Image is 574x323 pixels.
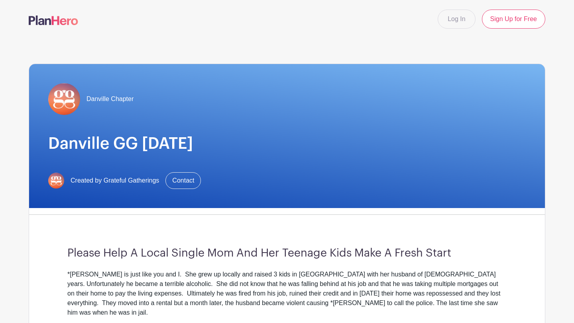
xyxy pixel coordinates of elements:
[67,270,507,317] div: *[PERSON_NAME] is just like you and I. She grew up locally and raised 3 kids in [GEOGRAPHIC_DATA]...
[48,134,526,153] h1: Danville GG [DATE]
[67,247,507,260] h3: Please Help A Local Single Mom And Her Teenage Kids Make A Fresh Start
[29,16,78,25] img: logo-507f7623f17ff9eddc593b1ce0a138ce2505c220e1c5a4e2b4648c50719b7d32.svg
[86,94,134,104] span: Danville Chapter
[48,173,64,189] img: gg-logo-planhero-final.png
[71,176,159,185] span: Created by Grateful Gatherings
[48,83,80,115] img: gg-logo-planhero-final.png
[165,172,201,189] a: Contact
[482,10,545,29] a: Sign Up for Free
[438,10,475,29] a: Log In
